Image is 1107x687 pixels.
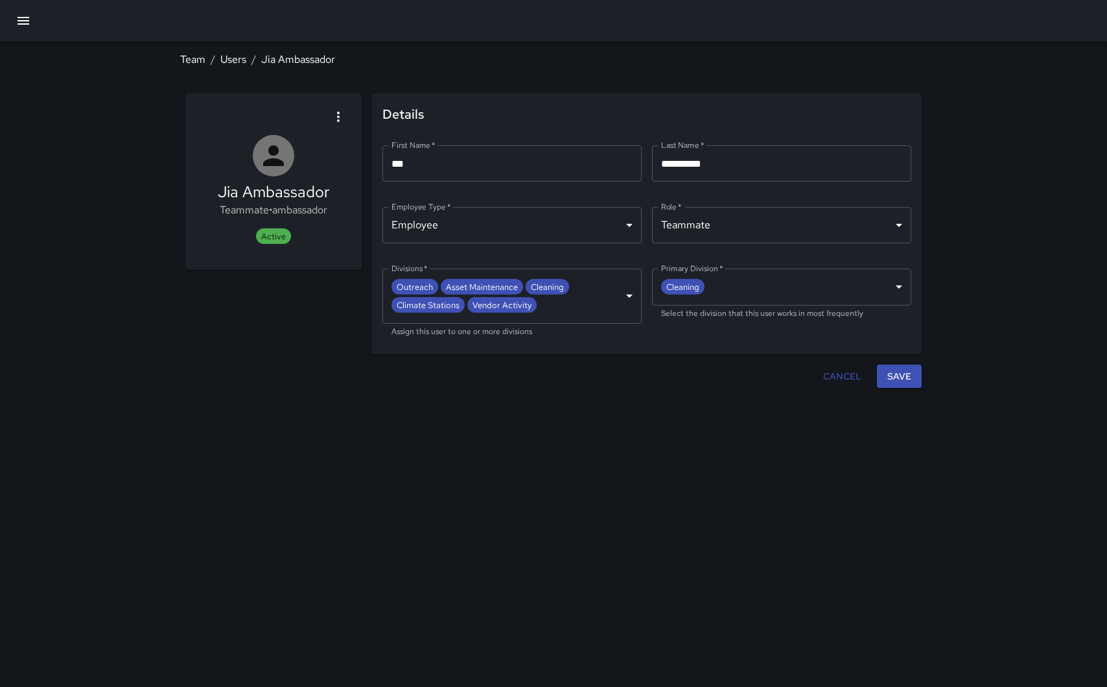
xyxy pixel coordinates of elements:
[211,52,215,67] li: /
[220,53,246,66] a: Users
[526,280,569,295] span: Cleaning
[261,53,335,66] a: Jia Ambassador
[218,202,329,218] p: Teammate • ambassador
[391,263,428,274] label: Divisions
[441,280,523,295] span: Asset Maintenance
[661,307,902,320] p: Select the division that this user works in most frequently
[877,365,922,389] button: Save
[652,207,911,243] div: Teammate
[661,280,705,295] span: Cleaning
[391,326,633,339] p: Assign this user to one or more divisions
[818,365,867,389] button: Cancel
[391,280,438,295] span: Outreach
[467,298,537,313] span: Vendor Activity
[661,201,682,212] label: Role
[391,298,465,313] span: Climate Stations
[391,201,450,212] label: Employee Type
[661,139,704,151] label: Last Name
[180,53,205,66] a: Team
[391,139,436,151] label: First Name
[251,52,256,67] li: /
[218,182,329,202] h5: Jia Ambassador
[661,263,723,274] label: Primary Division
[382,104,911,125] span: Details
[256,231,291,242] span: Active
[382,207,642,243] div: Employee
